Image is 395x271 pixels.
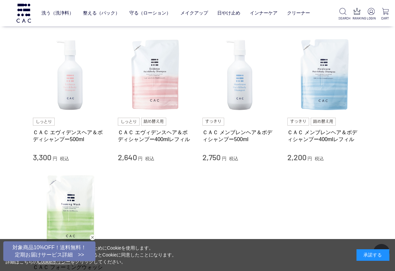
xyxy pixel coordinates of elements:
span: 税込 [315,156,324,161]
a: LOGIN [367,8,376,21]
span: 2,640 [118,152,137,162]
span: 円 [307,156,312,161]
p: RANKING [353,16,361,21]
a: ＣＡＣ メンブレンヘア＆ボディシャンプー400mlレフィル [287,129,362,143]
a: インナーケア [250,5,277,21]
a: ＣＡＣ エヴィデンスヘア＆ボディシャンプー400mlレフィル [118,129,193,143]
span: 税込 [60,156,69,161]
span: 円 [138,156,143,161]
img: しっとり [33,118,55,126]
a: CART [381,8,390,21]
a: ＣＡＣ エヴィデンスヘア＆ボディシャンプー500ml [33,129,108,143]
img: 詰め替え用 [141,118,167,126]
p: CART [381,16,390,21]
span: 円 [53,156,57,161]
span: 円 [222,156,226,161]
p: SEARCH [338,16,347,21]
img: ＣＡＣ エヴィデンスヘア＆ボディシャンプー400mlレフィル [118,38,193,113]
img: ＣＡＣ メンブレンヘア＆ボディシャンプー500ml [202,38,277,113]
a: ＣＡＣ メンブレンヘア＆ボディシャンプー500ml [202,129,277,143]
a: SEARCH [338,8,347,21]
img: logo [15,4,32,22]
span: 税込 [229,156,238,161]
img: すっきり [202,118,224,126]
a: 日やけ止め [217,5,240,21]
div: 承諾する [356,249,389,261]
img: ＣＡＣ フォーミングウォッシュ400mlレフィル [33,172,108,248]
img: すっきり [287,118,309,126]
img: しっとり [118,118,140,126]
span: 税込 [145,156,154,161]
a: 整える（パック） [83,5,120,21]
span: 3,300 [33,152,51,162]
img: 詰め替え用 [311,118,336,126]
a: 洗う（洗浄料） [41,5,74,21]
img: ＣＡＣ メンブレンヘア＆ボディシャンプー400mlレフィル [287,38,362,113]
a: 守る（ローション） [129,5,171,21]
a: RANKING [353,8,361,21]
a: メイクアップ [180,5,208,21]
span: 2,750 [202,152,221,162]
a: クリーナー [287,5,310,21]
p: LOGIN [367,16,376,21]
span: 2,200 [287,152,306,162]
img: ＣＡＣ エヴィデンスヘア＆ボディシャンプー500ml [33,38,108,113]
